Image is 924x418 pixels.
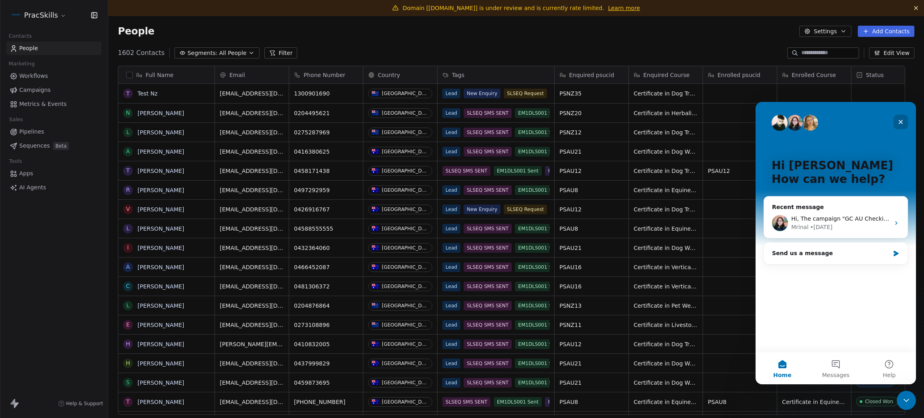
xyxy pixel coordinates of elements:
[220,379,284,387] span: [EMAIL_ADDRESS][DOMAIN_NAME]
[138,322,184,328] a: [PERSON_NAME]
[464,147,512,156] span: SLSEQ SMS SENT
[118,48,164,58] span: 1602 Contacts
[559,205,624,213] span: PSAU12
[378,71,400,79] span: Country
[138,245,184,251] a: [PERSON_NAME]
[634,359,698,367] span: Certificate in Dog Walking and Pet Sitting
[19,142,50,150] span: Sequences
[464,339,512,349] span: SLSEQ SMS SENT
[118,84,215,415] div: grid
[442,205,460,214] span: Lead
[559,321,624,329] span: PSNZ11
[777,66,851,83] div: Enrolled Course
[634,282,698,290] span: Certificate in Vertical Farming
[515,282,563,291] span: EM1DLS001 Sent
[138,264,184,270] a: [PERSON_NAME]
[138,341,184,347] a: [PERSON_NAME]
[464,243,512,253] span: SLSEQ SMS SENT
[464,185,512,195] span: SLSEQ SMS SENT
[126,166,130,175] div: T
[294,148,358,156] span: 0416380625
[6,139,101,152] a: SequencesBeta
[294,359,358,367] span: 0437999829
[138,206,184,213] a: [PERSON_NAME]
[10,8,68,22] button: PracSkills
[555,66,628,83] div: Enquired psucid
[138,360,184,367] a: [PERSON_NAME]
[294,302,358,310] span: 0204876864
[559,167,624,175] span: PSAU12
[126,224,130,233] div: L
[126,378,130,387] div: S
[220,109,284,117] span: [EMAIL_ADDRESS][DOMAIN_NAME]
[146,71,174,79] span: Full Name
[442,320,460,330] span: Lead
[464,378,512,388] span: SLSEQ SMS SENT
[382,187,429,193] div: [GEOGRAPHIC_DATA]
[382,284,429,289] div: [GEOGRAPHIC_DATA]
[869,47,914,59] button: Edit View
[126,340,130,348] div: H
[126,89,130,98] div: T
[126,263,130,271] div: A
[634,340,698,348] span: Certificate in Dog Training
[6,42,101,55] a: People
[634,128,698,136] span: Certificate in Dog Training
[294,109,358,117] span: 0204495621
[382,130,429,135] div: [GEOGRAPHIC_DATA]
[464,108,512,118] span: SLSEQ SMS SENT
[220,359,284,367] span: [EMAIL_ADDRESS][DOMAIN_NAME]
[559,263,624,271] span: PSAU16
[138,399,184,405] a: [PERSON_NAME]
[294,263,358,271] span: 0466452087
[187,49,217,57] span: Segments:
[220,263,284,271] span: [EMAIL_ADDRESS][DOMAIN_NAME]
[220,302,284,310] span: [EMAIL_ADDRESS][DOMAIN_NAME]
[464,282,512,291] span: SLSEQ SMS SENT
[382,226,429,231] div: [GEOGRAPHIC_DATA]
[19,100,67,108] span: Metrics & Events
[442,301,460,310] span: Lead
[756,102,916,384] iframe: Intercom live chat
[634,321,698,329] span: Certificate in Livestock Management
[220,205,284,213] span: [EMAIL_ADDRESS][DOMAIN_NAME]
[634,263,698,271] span: Certificate in Vertical Farming
[382,245,429,251] div: [GEOGRAPHIC_DATA]
[220,128,284,136] span: [EMAIL_ADDRESS][DOMAIN_NAME]
[382,110,429,116] div: [GEOGRAPHIC_DATA]
[782,398,846,406] span: Certificate in Equine Studies
[382,207,429,212] div: [GEOGRAPHIC_DATA]
[464,224,512,233] span: SLSEQ SMS SENT
[464,205,500,214] span: New Enquiry
[515,339,563,349] span: EM1DLS001 Sent
[442,282,460,291] span: Lead
[403,5,604,11] span: Domain [[DOMAIN_NAME]] is under review and is currently rate limited.
[294,205,358,213] span: 0426916767
[559,186,624,194] span: PSAU8
[19,72,48,80] span: Workflows
[138,225,184,232] a: [PERSON_NAME]
[382,303,429,308] div: [GEOGRAPHIC_DATA]
[138,13,152,27] div: Close
[220,89,284,97] span: [EMAIL_ADDRESS][DOMAIN_NAME]
[559,340,624,348] span: PSAU12
[138,90,158,97] a: Test Nz
[67,270,94,276] span: Messages
[19,86,51,94] span: Campaigns
[382,399,429,405] div: [GEOGRAPHIC_DATA]
[220,225,284,233] span: [EMAIL_ADDRESS][DOMAIN_NAME]
[559,282,624,290] span: PSAU16
[220,186,284,194] span: [EMAIL_ADDRESS][DOMAIN_NAME]
[442,262,460,272] span: Lead
[382,380,429,386] div: [GEOGRAPHIC_DATA]
[494,397,542,407] span: EM1DLS001 Sent
[515,320,563,330] span: EM1DLS001 Sent
[515,128,563,137] span: EM1DLS001 Sent
[8,140,152,162] div: Send us a message
[6,155,25,167] span: Tools
[634,167,698,175] span: Certificate in Dog Training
